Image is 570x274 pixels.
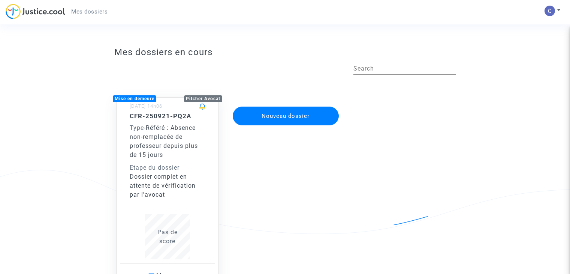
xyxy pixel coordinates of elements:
img: ACg8ocKr0VKRcGQ0S5u8f_a0lm6PsXkfcDOiAKoG6Lm5cZvnnX_gkA=s96-c [545,6,555,16]
img: jc-logo.svg [6,4,65,19]
div: Mise en demeure [113,95,156,102]
h3: Mes dossiers en cours [114,47,456,58]
div: Etape du dossier [130,163,205,172]
div: Dossier complet en attente de vérification par l'avocat [130,172,205,199]
button: Nouveau dossier [233,107,339,125]
a: Nouveau dossier [232,102,340,109]
span: Type [130,124,144,131]
h5: CFR-250921-PQ2A [130,112,205,120]
span: Mes dossiers [71,8,108,15]
span: Pas de score [157,229,178,245]
div: Pitcher Avocat [184,95,222,102]
span: - [130,124,146,131]
span: Référé : Absence non-remplacée de professeur depuis plus de 15 jours [130,124,198,158]
a: Mes dossiers [65,6,114,17]
small: [DATE] 14h06 [130,103,162,109]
